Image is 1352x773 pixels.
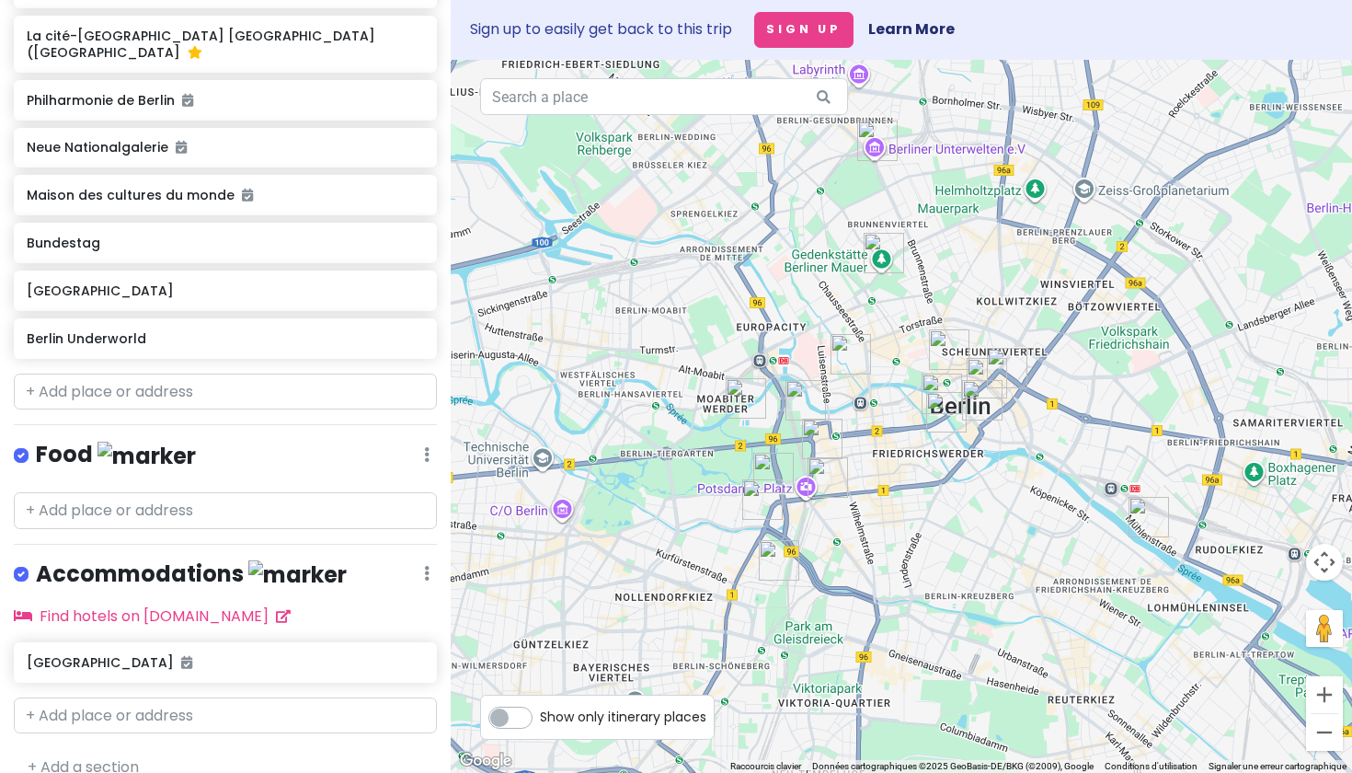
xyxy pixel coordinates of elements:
[759,540,799,581] div: Flottwell Berlin Hotel & Residenz am Park
[926,392,967,433] div: Île aux Musées
[176,141,187,154] i: Added to itinerary
[1306,714,1343,751] button: Zoom arrière
[1306,676,1343,713] button: Zoom avant
[455,749,516,773] img: Google
[808,457,848,498] div: Musée du Mur de Berlin
[726,378,766,419] div: Maison des cultures du monde
[14,374,437,410] input: + Add place or address
[27,28,423,61] h6: La cité-[GEOGRAPHIC_DATA] [GEOGRAPHIC_DATA] ([GEOGRAPHIC_DATA]
[785,380,826,421] div: Bundestag
[1105,761,1197,771] a: Conditions d'utilisation
[929,329,969,370] div: Hackesche Höfe ? centre commercial pour l'archi
[868,18,955,40] a: Learn More
[540,707,706,727] span: Show only itinerary places
[802,419,842,459] div: Vendredi 15/08
[36,560,347,590] h4: Accommodations
[742,479,783,520] div: Neue Nationalgalerie
[27,283,423,299] h6: [GEOGRAPHIC_DATA]
[188,46,202,59] i: Starred
[36,440,196,470] h4: Food
[922,374,962,414] div: cathédrale de Berlin
[1129,497,1169,537] div: East Side Gallery
[27,187,423,203] h6: Maison des cultures du monde
[831,334,871,375] div: Bunker de Berlin
[14,698,437,734] input: + Add place or address
[27,654,423,671] h6: [GEOGRAPHIC_DATA]
[1306,544,1343,581] button: Commandes de la caméra de la carte
[27,235,423,251] h6: Bundestag
[730,760,801,773] button: Raccourcis clavier
[248,560,347,589] img: marker
[967,358,1007,398] div: tour de télévision
[27,92,423,109] h6: Philharmonie de Berlin
[97,442,196,470] img: marker
[14,492,437,529] input: + Add place or address
[753,453,794,493] div: Philharmonie de Berlin
[1306,610,1343,647] button: Faites glisser Pegman sur la carte pour ouvrir Street View
[480,78,848,115] input: Search a place
[812,761,1094,771] span: Données cartographiques ©2025 GeoBasis-DE/BKG (©2009), Google
[455,749,516,773] a: Ouvrir cette zone dans Google Maps (dans une nouvelle fenêtre)
[754,12,854,48] button: Sign Up
[864,233,904,273] div: mémorial du mur
[14,606,291,627] a: Find hotels on [DOMAIN_NAME]
[857,121,898,161] div: Berlin Underworld
[27,139,423,156] h6: Neue Nationalgalerie
[962,380,1003,421] div: Rotes Rathaus, Hôtel de Ville
[1209,761,1346,771] a: Signaler une erreur cartographique
[181,656,192,669] i: Added to itinerary
[987,348,1027,388] div: Alexanderplatz
[27,330,423,347] h6: Berlin Underworld
[242,189,253,202] i: Added to itinerary
[182,94,193,107] i: Added to itinerary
